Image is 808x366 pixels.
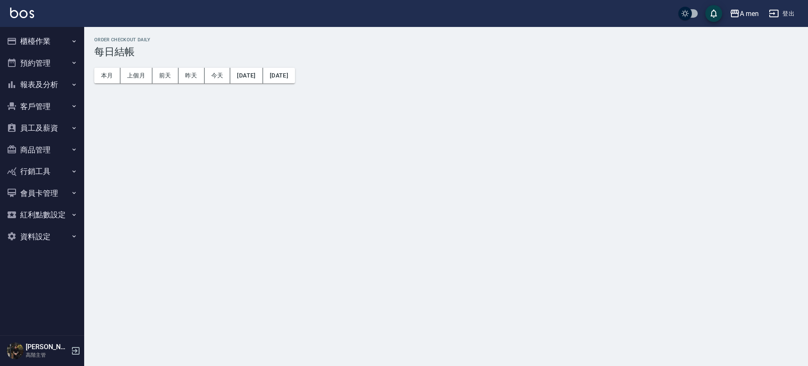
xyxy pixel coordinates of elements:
button: 紅利點數設定 [3,204,81,226]
h2: Order checkout daily [94,37,798,43]
button: A men [726,5,762,22]
h3: 每日結帳 [94,46,798,58]
button: 登出 [765,6,798,21]
button: 今天 [205,68,231,83]
img: Person [7,342,24,359]
p: 高階主管 [26,351,69,359]
button: 員工及薪資 [3,117,81,139]
h5: [PERSON_NAME] [26,343,69,351]
button: 商品管理 [3,139,81,161]
button: 客戶管理 [3,96,81,118]
button: 本月 [94,68,120,83]
img: Logo [10,8,34,18]
button: 資料設定 [3,226,81,248]
div: A men [740,8,759,19]
button: 昨天 [178,68,205,83]
button: [DATE] [263,68,295,83]
button: 報表及分析 [3,74,81,96]
button: save [705,5,722,22]
button: [DATE] [230,68,263,83]
button: 行銷工具 [3,160,81,182]
button: 會員卡管理 [3,182,81,204]
button: 預約管理 [3,52,81,74]
button: 上個月 [120,68,152,83]
button: 前天 [152,68,178,83]
button: 櫃檯作業 [3,30,81,52]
